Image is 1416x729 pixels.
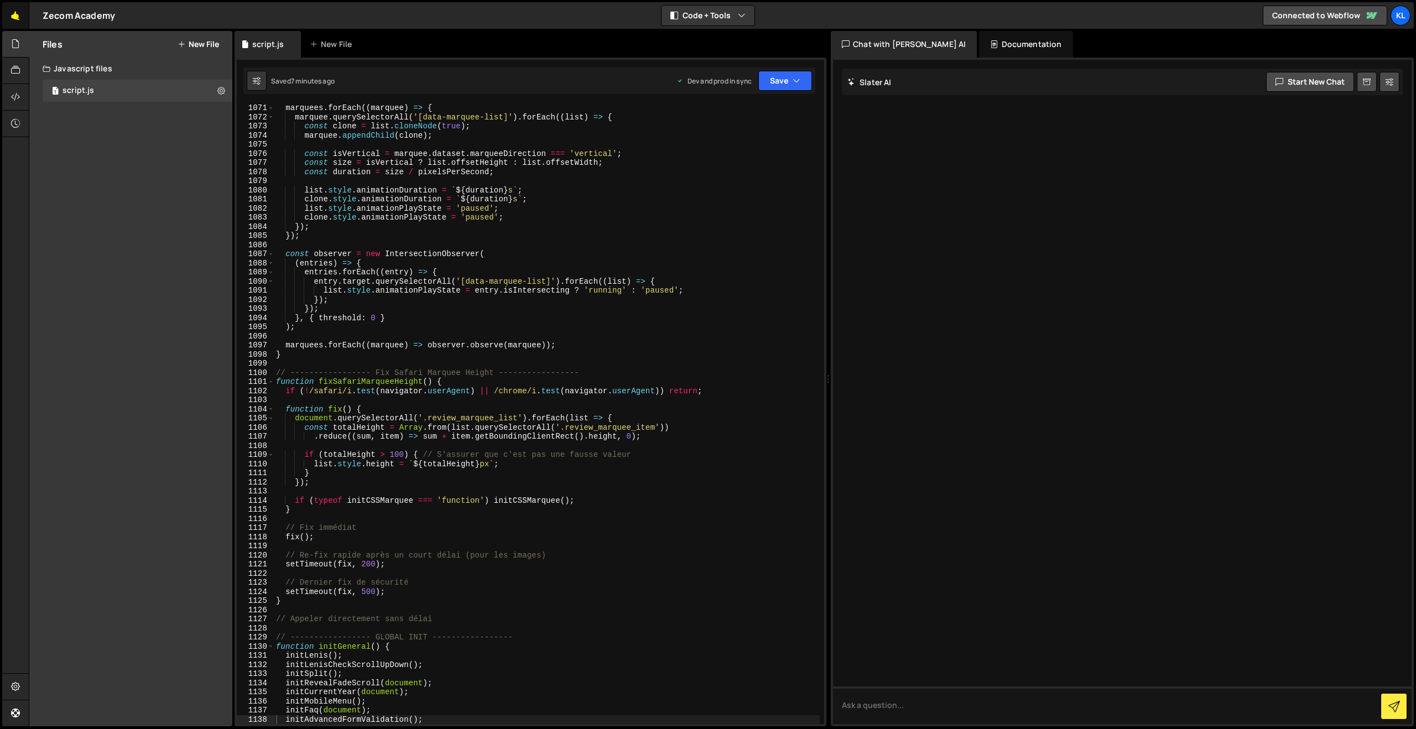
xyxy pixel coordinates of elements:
div: 1129 [237,633,274,642]
a: Kl [1391,6,1410,25]
div: 1091 [237,286,274,295]
span: 1 [52,87,59,96]
div: 1082 [237,204,274,214]
h2: Files [43,38,63,50]
div: 1110 [237,460,274,469]
div: 1099 [237,359,274,368]
div: 1089 [237,268,274,277]
div: 1133 [237,669,274,679]
div: 1083 [237,213,274,222]
div: Dev and prod in sync [676,76,752,86]
div: 1136 [237,697,274,706]
div: 1080 [237,186,274,195]
div: 1096 [237,332,274,341]
div: 1078 [237,168,274,177]
div: 1088 [237,259,274,268]
div: 1138 [237,715,274,725]
div: 1072 [237,113,274,122]
div: 16608/45160.js [43,80,232,102]
div: 1092 [237,295,274,305]
button: Save [758,71,812,91]
div: 1101 [237,377,274,387]
div: 1115 [237,505,274,514]
div: 1122 [237,569,274,579]
div: 1135 [237,688,274,697]
div: 7 minutes ago [291,76,335,86]
div: 1073 [237,122,274,131]
div: 1134 [237,679,274,688]
div: 1093 [237,304,274,314]
button: Start new chat [1266,72,1354,92]
button: Code + Tools [662,6,754,25]
div: Saved [271,76,335,86]
div: Documentation [979,31,1073,58]
div: 1132 [237,660,274,670]
a: 🤙 [2,2,29,29]
div: 1119 [237,541,274,551]
div: 1109 [237,450,274,460]
div: 1120 [237,551,274,560]
h2: Slater AI [847,77,892,87]
div: 1086 [237,241,274,250]
div: 1118 [237,533,274,542]
a: Connected to Webflow [1263,6,1387,25]
div: 1128 [237,624,274,633]
div: 1117 [237,523,274,533]
div: 1126 [237,606,274,615]
div: 1087 [237,249,274,259]
div: 1137 [237,706,274,715]
div: 1113 [237,487,274,496]
div: 1131 [237,651,274,660]
div: 1124 [237,587,274,597]
div: 1125 [237,596,274,606]
div: 1090 [237,277,274,287]
div: 1127 [237,615,274,624]
div: 1094 [237,314,274,323]
div: 1100 [237,368,274,378]
div: Chat with [PERSON_NAME] AI [831,31,977,58]
div: 1116 [237,514,274,524]
div: 1123 [237,578,274,587]
div: 1084 [237,222,274,232]
div: 1111 [237,468,274,478]
div: Javascript files [29,58,232,80]
div: 1097 [237,341,274,350]
div: script.js [63,86,94,96]
div: 1085 [237,231,274,241]
div: 1071 [237,103,274,113]
div: 1121 [237,560,274,569]
div: 1103 [237,395,274,405]
div: 1081 [237,195,274,204]
div: Zecom Academy [43,9,115,22]
div: 1108 [237,441,274,451]
div: 1074 [237,131,274,140]
div: 1107 [237,432,274,441]
div: 1098 [237,350,274,360]
div: 1075 [237,140,274,149]
div: 1102 [237,387,274,396]
div: 1095 [237,322,274,332]
div: 1106 [237,423,274,433]
div: 1077 [237,158,274,168]
div: New File [310,39,356,50]
button: New File [178,40,219,49]
div: 1105 [237,414,274,423]
div: 1130 [237,642,274,652]
div: 1076 [237,149,274,159]
div: script.js [252,39,284,50]
div: 1079 [237,176,274,186]
div: 1104 [237,405,274,414]
div: 1114 [237,496,274,506]
div: 1112 [237,478,274,487]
